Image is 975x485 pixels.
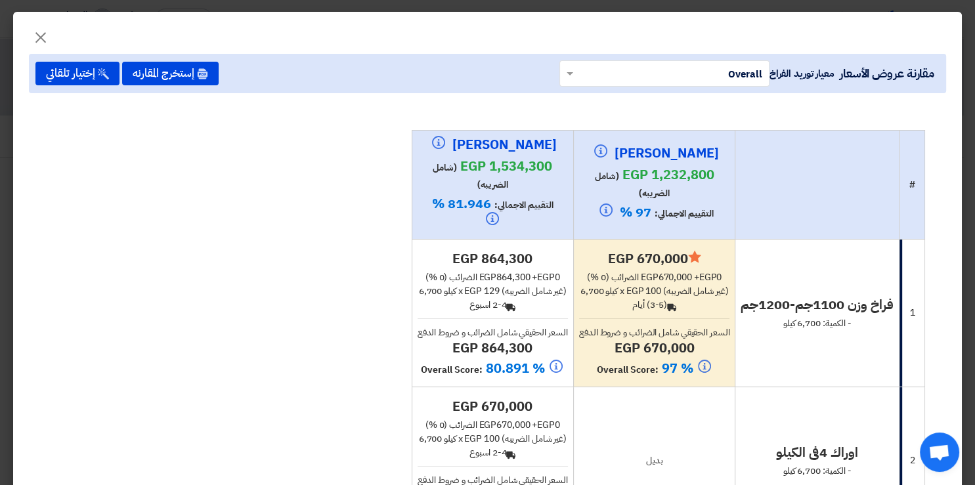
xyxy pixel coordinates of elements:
[537,270,555,284] span: egp
[418,270,568,284] div: 864,300 + 0 الضرائب (0 %)
[479,418,496,432] span: egp
[595,169,670,200] span: (شامل الضريبه)
[580,284,604,298] span: 6,700
[741,444,894,461] h4: اوراك 4فى الكيلو
[699,270,717,284] span: egp
[418,250,568,267] h4: egp 864,300
[622,165,714,184] span: egp 1,232,800
[418,298,568,312] div: 2-4 اسبوع
[464,284,499,298] span: egp 129
[479,270,496,284] span: egp
[418,446,568,459] div: 2-4 اسبوع
[502,432,567,446] span: (غير شامل الضريبه)
[494,198,553,212] span: التقييم الاجمالي:
[537,418,555,432] span: egp
[419,432,443,446] span: 6,700
[579,298,729,312] div: (3-5) أيام
[783,464,852,478] span: - الكمية: 6,700 كيلو
[663,284,728,298] span: (غير شامل الضريبه)
[662,358,693,378] span: 97 %
[579,270,729,284] div: 670,000 + 0 الضرائب (0 %)
[620,202,651,222] span: 97 %
[579,326,729,339] span: السعر الحقيقي شامل الضرائب و ضروط الدفع
[597,363,659,377] span: Overall Score:
[433,161,508,192] span: (شامل الضريبه)
[444,432,462,446] span: كيلو x
[920,432,959,472] div: Open chat
[641,270,659,284] span: egp
[769,66,834,81] span: معيار توريد الفراخ
[421,363,483,377] span: Overall Score:
[35,62,119,85] button: إختيار تلقائي
[418,326,568,339] span: السعر الحقيقي شامل الضرائب و ضروط الدفع
[33,17,49,56] span: ×
[444,284,462,298] span: كيلو x
[22,21,59,47] button: Close
[460,156,552,176] span: egp 1,534,300
[418,398,568,415] h4: egp 670,000
[589,144,720,163] h4: [PERSON_NAME]
[605,284,624,298] span: كيلو x
[418,418,568,432] div: 670,000 + 0 الضرائب (0 %)
[655,207,714,221] span: التقييم الاجمالي:
[432,194,491,213] span: 81.946 %
[122,62,219,85] button: إستخرج المقارنه
[899,130,925,239] th: #
[626,284,661,298] span: egp 100
[502,284,567,298] span: (غير شامل الضريبه)
[783,316,852,330] span: - الكمية: 6,700 كيلو
[579,250,729,267] h4: egp 670,000
[427,136,558,154] h4: [PERSON_NAME]
[579,453,729,467] div: بديل
[741,296,894,313] h4: فراخ وزن 1100جم-1200جم
[464,432,499,446] span: egp 100
[840,64,934,82] span: مقارنة عروض الأسعار
[579,339,729,356] h4: egp 670,000
[419,284,443,298] span: 6,700
[899,239,925,387] td: 1
[418,339,568,356] h4: egp 864,300
[486,358,545,378] span: 80.891 %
